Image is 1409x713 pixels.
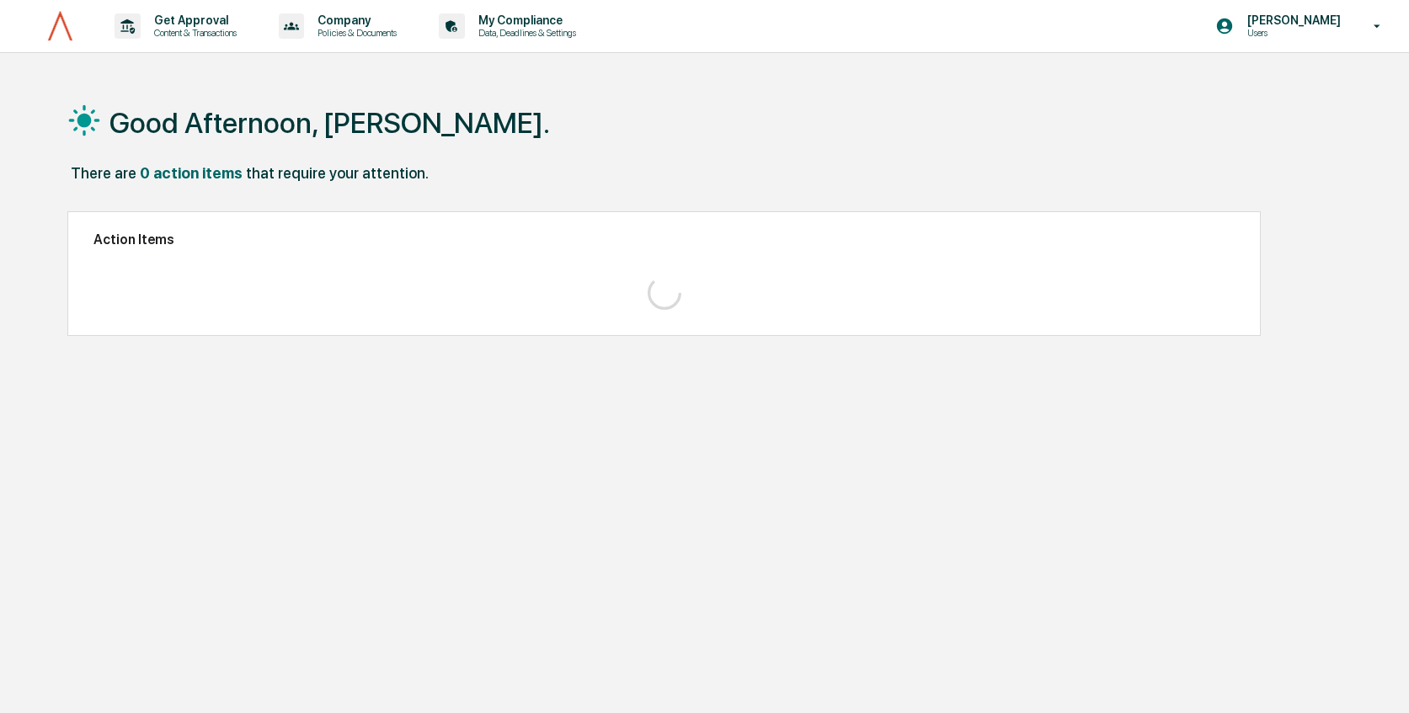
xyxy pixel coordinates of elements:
[140,164,243,182] div: 0 action items
[465,27,584,39] p: Data, Deadlines & Settings
[304,27,405,39] p: Policies & Documents
[141,27,245,39] p: Content & Transactions
[465,13,584,27] p: My Compliance
[93,231,1235,247] h2: Action Items
[1234,27,1349,39] p: Users
[246,164,429,182] div: that require your attention.
[71,164,136,182] div: There are
[1234,13,1349,27] p: [PERSON_NAME]
[141,13,245,27] p: Get Approval
[109,106,550,140] h1: Good Afternoon, [PERSON_NAME].
[304,13,405,27] p: Company
[40,9,81,43] img: logo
